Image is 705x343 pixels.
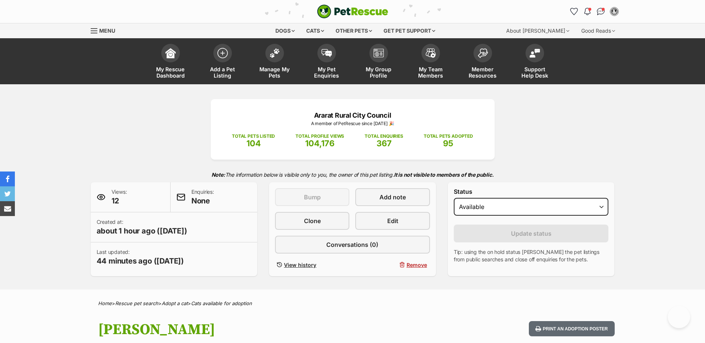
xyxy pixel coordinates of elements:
[530,49,540,58] img: help-desk-icon-fdf02630f3aa405de69fd3d07c3f3aa587a6932b1a1747fa1d2bba05be0121f9.svg
[191,300,252,306] a: Cats available for adoption
[165,48,176,58] img: dashboard-icon-eb2f2d2d3e046f16d808141f083e7271f6b2e854fb5c12c21221c1fb7104beca.svg
[355,212,430,230] a: Edit
[576,23,620,38] div: Good Reads
[217,48,228,58] img: add-pet-listing-icon-0afa8454b4691262ce3f59096e99ab1cd57d4a30225e0717b998d2c9b9846f56.svg
[362,66,395,79] span: My Group Profile
[355,188,430,206] a: Add note
[304,193,321,202] span: Bump
[197,40,249,84] a: Add a Pet Listing
[454,225,609,242] button: Update status
[529,321,614,336] button: Print an adoption poster
[414,66,447,79] span: My Team Members
[509,40,561,84] a: Support Help Desk
[426,48,436,58] img: team-members-icon-5396bd8760b3fe7c0b43da4ab00e1e3bb1a5d9ba89233759b79545d2d3fc5d0d.svg
[222,110,484,120] p: Ararat Rural City Council
[222,120,484,127] p: A member of PetRescue since [DATE] 🎉
[304,216,321,225] span: Clone
[394,171,494,178] strong: It is not visible to members of the public.
[330,23,377,38] div: Other pets
[211,171,225,178] strong: Note:
[379,193,406,202] span: Add note
[466,66,499,79] span: Member Resources
[668,306,690,328] iframe: Help Scout Beacon - Open
[424,133,473,140] p: TOTAL PETS ADOPTED
[154,66,187,79] span: My Rescue Dashboard
[91,167,615,182] p: The information below is visible only to you, the owner of this pet listing.
[387,216,398,225] span: Edit
[305,138,334,148] span: 104,176
[269,48,280,58] img: manage-my-pets-icon-02211641906a0b7f246fdf0571729dbe1e7629f14944591b6c1af311fb30b64b.svg
[246,138,261,148] span: 104
[407,261,427,269] span: Remove
[584,8,590,15] img: notifications-46538b983faf8c2785f20acdc204bb7945ddae34d4c08c2a6579f10ce5e182be.svg
[457,40,509,84] a: Member Resources
[275,212,349,230] a: Clone
[317,4,388,19] a: PetRescue
[317,4,388,19] img: logo-cat-932fe2b9b8326f06289b0f2fb663e598f794de774fb13d1741a6617ecf9a85b4.svg
[301,40,353,84] a: My Pet Enquiries
[232,133,275,140] p: TOTAL PETS LISTED
[608,6,620,17] button: My account
[295,133,344,140] p: TOTAL PROFILE VIEWS
[376,138,392,148] span: 367
[501,23,575,38] div: About [PERSON_NAME]
[98,321,413,338] h1: [PERSON_NAME]
[98,300,112,306] a: Home
[115,300,158,306] a: Rescue pet search
[310,66,343,79] span: My Pet Enquiries
[145,40,197,84] a: My Rescue Dashboard
[97,256,184,266] span: 44 minutes ago ([DATE])
[518,66,552,79] span: Support Help Desk
[326,240,378,249] span: Conversations (0)
[206,66,239,79] span: Add a Pet Listing
[373,49,384,58] img: group-profile-icon-3fa3cf56718a62981997c0bc7e787c4b2cf8bcc04b72c1350f741eb67cf2f40e.svg
[97,218,187,236] p: Created at:
[91,23,120,37] a: Menu
[270,23,300,38] div: Dogs
[478,48,488,58] img: member-resources-icon-8e73f808a243e03378d46382f2149f9095a855e16c252ad45f914b54edf8863c.svg
[275,236,430,254] a: Conversations (0)
[191,196,214,206] span: None
[378,23,440,38] div: Get pet support
[582,6,594,17] button: Notifications
[275,259,349,270] a: View history
[353,40,405,84] a: My Group Profile
[568,6,620,17] ul: Account quick links
[597,8,605,15] img: chat-41dd97257d64d25036548639549fe6c8038ab92f7586957e7f3b1b290dea8141.svg
[568,6,580,17] a: Favourites
[365,133,403,140] p: TOTAL ENQUIRIES
[97,226,187,236] span: about 1 hour ago ([DATE])
[454,188,609,195] label: Status
[355,259,430,270] button: Remove
[99,27,115,34] span: Menu
[301,23,329,38] div: Cats
[275,188,349,206] button: Bump
[97,248,184,266] p: Last updated:
[405,40,457,84] a: My Team Members
[595,6,607,17] a: Conversations
[321,49,332,57] img: pet-enquiries-icon-7e3ad2cf08bfb03b45e93fb7055b45f3efa6380592205ae92323e6603595dc1f.svg
[443,138,453,148] span: 95
[258,66,291,79] span: Manage My Pets
[111,188,127,206] p: Views:
[454,248,609,263] p: Tip: using the on hold status [PERSON_NAME] the pet listings from public searches and close off e...
[111,196,127,206] span: 12
[511,229,552,238] span: Update status
[249,40,301,84] a: Manage My Pets
[191,188,214,206] p: Enquiries:
[162,300,188,306] a: Adopt a cat
[80,301,626,306] div: > > >
[284,261,316,269] span: View history
[611,8,618,15] img: Lyndon Turner profile pic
